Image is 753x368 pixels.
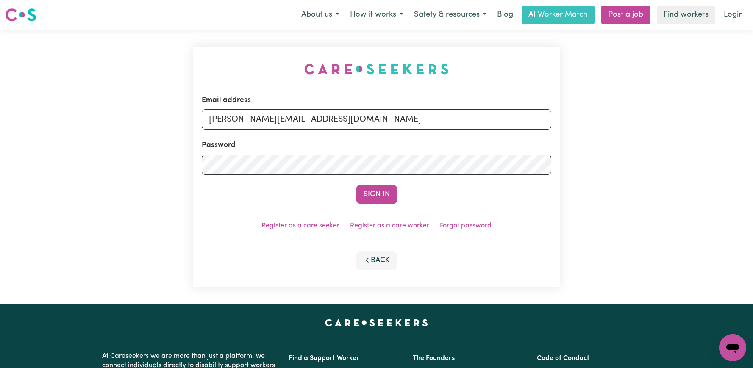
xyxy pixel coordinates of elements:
a: Careseekers home page [325,319,428,326]
a: Find workers [657,6,715,24]
a: Register as a care seeker [261,222,339,229]
a: The Founders [413,355,455,362]
a: Forgot password [440,222,492,229]
input: Email address [202,109,551,130]
a: Blog [492,6,518,24]
button: Safety & resources [408,6,492,24]
button: How it works [345,6,408,24]
a: AI Worker Match [522,6,595,24]
label: Email address [202,95,251,106]
a: Find a Support Worker [289,355,359,362]
label: Password [202,140,236,151]
button: About us [296,6,345,24]
a: Careseekers logo [5,5,36,25]
a: Login [719,6,748,24]
a: Register as a care worker [350,222,429,229]
button: Back [356,251,397,270]
button: Sign In [356,185,397,204]
a: Code of Conduct [537,355,589,362]
iframe: Button to launch messaging window [719,334,746,361]
img: Careseekers logo [5,7,36,22]
a: Post a job [601,6,650,24]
